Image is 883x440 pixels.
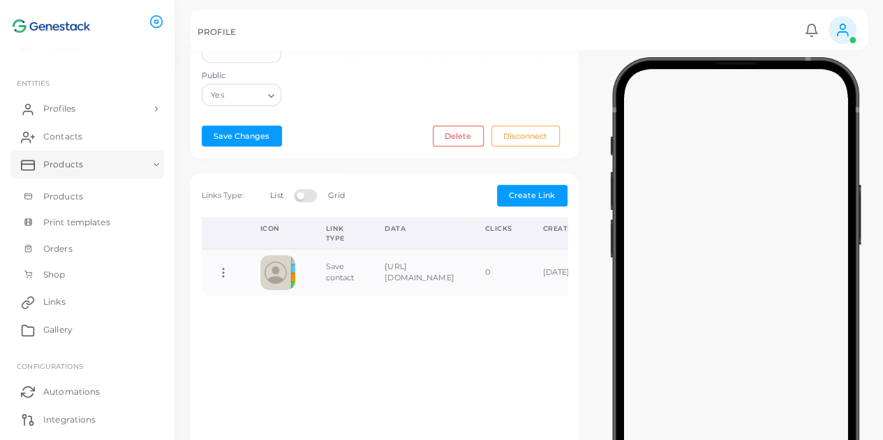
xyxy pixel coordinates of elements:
button: Create Link [497,185,567,206]
span: Links [43,296,66,308]
span: Shop [43,268,65,281]
span: Print templates [43,216,110,229]
a: Orders [10,236,164,262]
a: Print templates [10,209,164,236]
span: Contacts [43,130,82,143]
td: Save contact [311,249,370,296]
span: Analytics [43,40,82,53]
td: 0 [470,249,528,296]
div: Clicks [485,224,512,234]
span: Links Type: [202,190,244,200]
a: Products [10,183,164,210]
button: Delete [433,126,484,146]
a: Analytics [10,33,164,61]
span: Create Link [509,190,555,200]
button: Save Changes [202,126,282,146]
div: Search for option [202,84,282,106]
input: Search for option [227,88,262,103]
th: Action [202,218,245,250]
a: Profiles [10,95,164,123]
span: Products [43,190,83,203]
a: Automations [10,377,164,405]
a: Shop [10,261,164,288]
div: Created [543,224,579,234]
span: Automations [43,386,100,398]
td: [DATE] [528,249,594,296]
div: Data [385,224,454,234]
a: Products [10,151,164,179]
span: Integrations [43,414,96,426]
button: Disconnect [491,126,560,146]
a: Gallery [10,316,164,344]
span: Profiles [43,103,75,115]
span: Configurations [17,362,83,370]
h5: PROFILE [198,27,236,37]
span: Yes [209,89,226,103]
img: logo [13,13,90,39]
label: Grid [328,190,344,202]
span: Orders [43,243,73,255]
span: Products [43,158,83,171]
div: Link Type [326,224,355,243]
span: Gallery [43,324,73,336]
label: List [270,190,283,202]
div: Icon [260,224,295,234]
span: ENTITIES [17,79,50,87]
td: [URL][DOMAIN_NAME] [369,249,469,296]
label: Public [202,70,282,82]
a: Contacts [10,123,164,151]
a: Integrations [10,405,164,433]
a: Links [10,288,164,316]
img: contactcard.png [260,255,295,290]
